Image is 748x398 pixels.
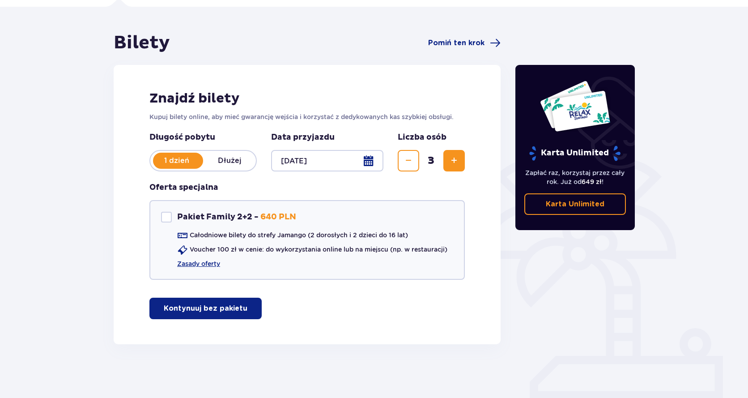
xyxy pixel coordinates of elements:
[421,154,442,167] span: 3
[177,212,259,223] p: Pakiet Family 2+2 -
[546,199,604,209] p: Karta Unlimited
[582,178,602,185] span: 649 zł
[524,168,626,186] p: Zapłać raz, korzystaj przez cały rok. Już od !
[150,156,203,166] p: 1 dzień
[528,146,621,161] p: Karta Unlimited
[271,132,335,143] p: Data przyjazdu
[149,112,465,121] p: Kupuj bilety online, aby mieć gwarancję wejścia i korzystać z dedykowanych kas szybkiej obsługi.
[149,182,218,193] h3: Oferta specjalna
[428,38,501,48] a: Pomiń ten krok
[149,132,257,143] p: Długość pobytu
[114,32,170,54] h1: Bilety
[149,298,262,319] button: Kontynuuj bez pakietu
[260,212,296,223] p: 640 PLN
[540,80,611,132] img: Dwie karty całoroczne do Suntago z napisem 'UNLIMITED RELAX', na białym tle z tropikalnymi liśćmi...
[524,193,626,215] a: Karta Unlimited
[203,156,256,166] p: Dłużej
[190,231,408,240] p: Całodniowe bilety do strefy Jamango (2 dorosłych i 2 dzieci do 16 lat)
[177,259,220,268] a: Zasady oferty
[428,38,484,48] span: Pomiń ten krok
[443,150,465,171] button: Zwiększ
[164,304,247,313] p: Kontynuuj bez pakietu
[190,245,447,254] p: Voucher 100 zł w cenie: do wykorzystania online lub na miejscu (np. w restauracji)
[398,150,419,171] button: Zmniejsz
[398,132,446,143] p: Liczba osób
[149,90,465,107] h2: Znajdź bilety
